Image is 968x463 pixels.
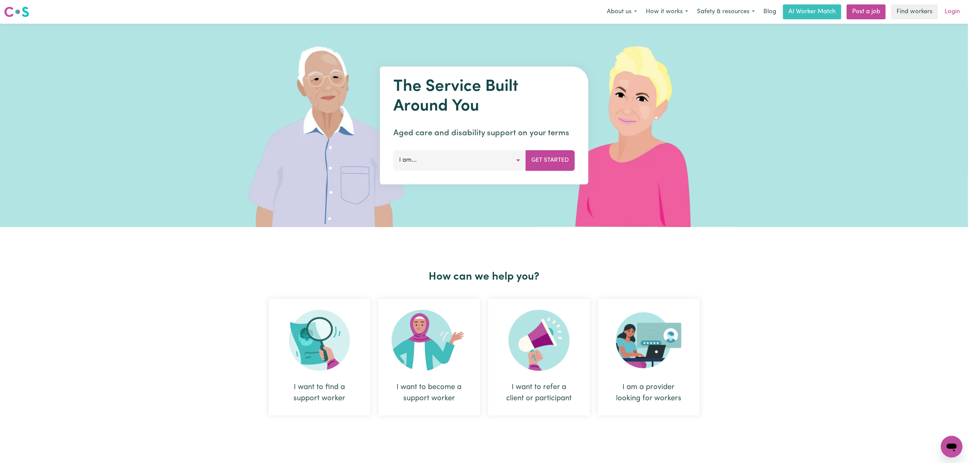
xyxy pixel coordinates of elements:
[392,310,467,371] img: Become Worker
[393,77,575,116] h1: The Service Built Around You
[488,299,590,416] div: I want to refer a client or participant
[941,436,963,458] iframe: Button to launch messaging window, conversation in progress
[783,4,841,19] a: AI Worker Match
[616,310,682,371] img: Provider
[526,150,575,170] button: Get Started
[504,382,574,404] div: I want to refer a client or participant
[4,6,29,18] img: Careseekers logo
[693,5,759,19] button: Safety & resources
[289,310,350,371] img: Search
[265,270,704,283] h2: How can we help you?
[941,4,964,19] a: Login
[4,4,29,20] a: Careseekers logo
[285,382,354,404] div: I want to find a support worker
[395,382,464,404] div: I want to become a support worker
[602,5,641,19] button: About us
[891,4,938,19] a: Find workers
[759,4,780,19] a: Blog
[393,150,526,170] button: I am...
[509,310,570,371] img: Refer
[378,299,480,416] div: I want to become a support worker
[847,4,886,19] a: Post a job
[393,127,575,139] p: Aged care and disability support on your terms
[598,299,700,416] div: I am a provider looking for workers
[641,5,693,19] button: How it works
[614,382,683,404] div: I am a provider looking for workers
[269,299,370,416] div: I want to find a support worker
